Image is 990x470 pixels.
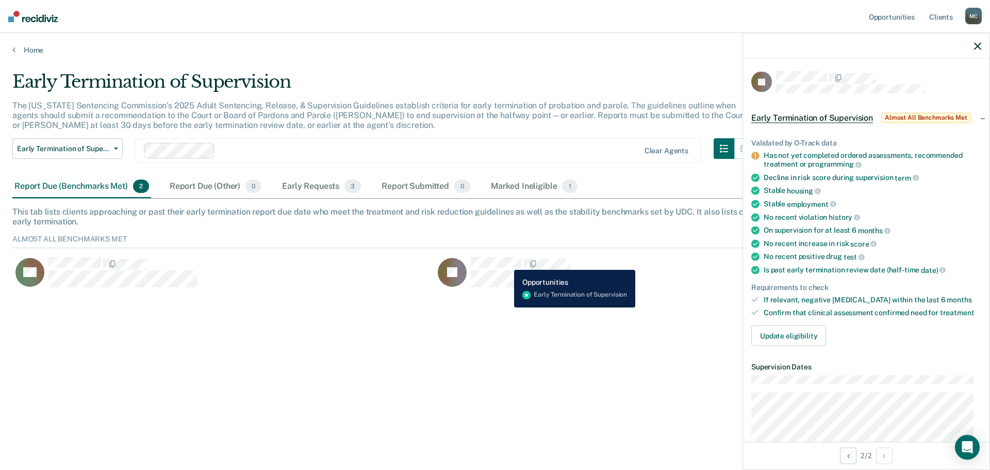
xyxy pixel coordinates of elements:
[133,180,149,193] span: 2
[844,253,865,261] span: test
[743,442,989,469] div: 2 / 2
[921,266,946,274] span: date)
[850,239,877,248] span: score
[764,200,981,209] div: Stable
[764,226,981,235] div: On supervision for at least 6
[280,175,363,198] div: Early Requests
[12,101,746,130] p: The [US_STATE] Sentencing Commission’s 2025 Adult Sentencing, Release, & Supervision Guidelines e...
[947,296,971,304] span: months
[8,11,58,22] img: Recidiviz
[168,175,263,198] div: Report Due (Other)
[764,213,981,222] div: No recent violation
[12,235,978,248] div: Almost All Benchmarks Met
[489,175,580,198] div: Marked Ineligible
[751,283,981,291] div: Requirements to check
[764,296,981,304] div: If relevant, negative [MEDICAL_DATA] within the last 6
[12,256,435,298] div: CaseloadOpportunityCell-261831
[17,144,110,153] span: Early Termination of Supervision
[895,173,918,182] span: term
[764,173,981,182] div: Decline in risk score during supervision
[751,326,826,346] button: Update eligibility
[454,180,470,193] span: 0
[764,252,981,262] div: No recent positive drug
[751,112,873,123] span: Early Termination of Supervision
[245,180,261,193] span: 0
[940,309,975,317] span: treatment
[743,101,989,134] div: Early Termination of SupervisionAlmost All Benchmarks Met
[829,213,860,221] span: history
[764,309,981,317] div: Confirm that clinical assessment confirmed need for
[764,239,981,248] div: No recent increase in risk
[379,175,472,198] div: Report Submitted
[12,207,978,226] div: This tab lists clients approaching or past their early termination report due date who meet the t...
[12,45,978,55] a: Home
[751,138,981,147] div: Validated by O-Track data
[764,266,981,275] div: Is past early termination review date (half-time
[787,200,836,208] span: employment
[881,112,971,123] span: Almost All Benchmarks Met
[840,447,856,464] button: Previous Opportunity
[764,151,981,169] div: Has not yet completed ordered assessments, recommended treatment or programming
[858,226,890,235] span: months
[751,363,981,371] dt: Supervision Dates
[562,180,577,193] span: 1
[12,71,755,101] div: Early Termination of Supervision
[764,186,981,196] div: Stable
[645,147,688,155] div: Clear agents
[787,187,821,195] span: housing
[344,180,361,193] span: 3
[965,8,982,24] div: M C
[12,175,151,198] div: Report Due (Benchmarks Met)
[876,447,893,464] button: Next Opportunity
[435,256,857,298] div: CaseloadOpportunityCell-257194
[955,435,980,460] div: Open Intercom Messenger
